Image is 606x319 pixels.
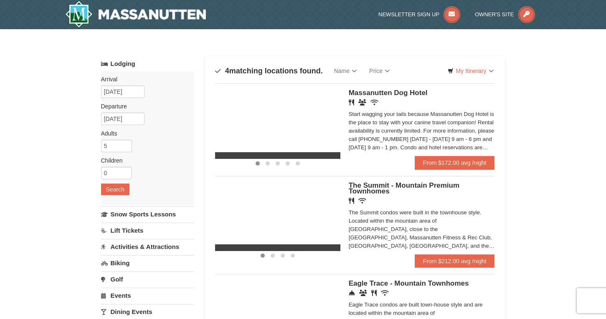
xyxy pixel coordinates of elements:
[475,11,535,18] a: Owner's Site
[349,99,354,105] i: Restaurant
[370,99,378,105] i: Wireless Internet (free)
[65,1,206,28] img: Massanutten Resort Logo
[101,75,188,83] label: Arrival
[415,254,495,268] a: From $212.00 avg /night
[101,239,194,254] a: Activities & Attractions
[349,279,469,287] span: Eagle Trace - Mountain Townhomes
[101,129,188,138] label: Adults
[349,181,459,195] span: The Summit - Mountain Premium Townhomes
[101,56,194,71] a: Lodging
[358,198,366,204] i: Wireless Internet (free)
[328,63,363,79] a: Name
[359,290,367,296] i: Conference Facilities
[475,11,514,18] span: Owner's Site
[101,156,188,165] label: Children
[349,110,495,152] div: Start wagging your tails because Massanutten Dog Hotel is the place to stay with your canine trav...
[101,183,129,195] button: Search
[349,290,355,296] i: Concierge Desk
[101,288,194,303] a: Events
[381,290,389,296] i: Wireless Internet (free)
[349,198,354,204] i: Restaurant
[378,11,460,18] a: Newsletter Sign Up
[101,206,194,222] a: Snow Sports Lessons
[378,11,439,18] span: Newsletter Sign Up
[371,290,377,296] i: Restaurant
[101,223,194,238] a: Lift Tickets
[101,255,194,271] a: Biking
[442,65,499,77] a: My Itinerary
[101,102,188,111] label: Departure
[65,1,206,28] a: Massanutten Resort
[363,63,396,79] a: Price
[101,271,194,287] a: Golf
[415,156,495,169] a: From $172.00 avg /night
[349,208,495,250] div: The Summit condos were built in the townhouse style. Located within the mountain area of [GEOGRAP...
[358,99,366,105] i: Banquet Facilities
[349,89,428,97] span: Massanutten Dog Hotel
